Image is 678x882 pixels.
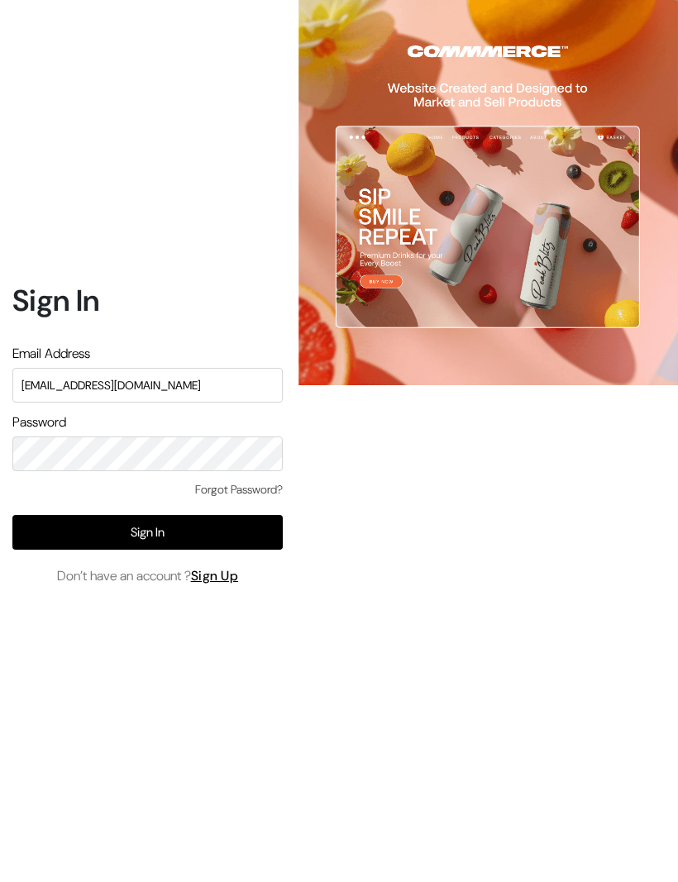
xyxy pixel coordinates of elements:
[12,515,283,550] button: Sign In
[57,566,239,586] span: Don’t have an account ?
[12,344,90,364] label: Email Address
[12,412,66,432] label: Password
[191,567,239,584] a: Sign Up
[195,481,283,498] a: Forgot Password?
[12,283,283,318] h1: Sign In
